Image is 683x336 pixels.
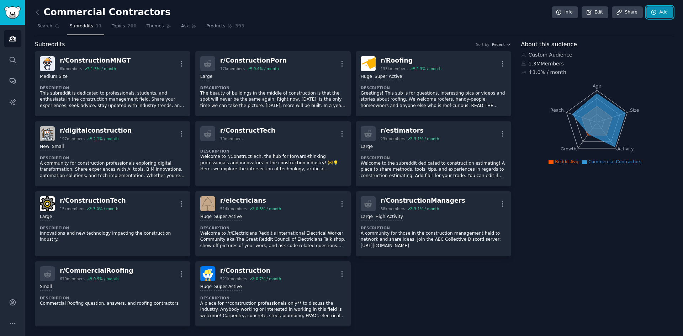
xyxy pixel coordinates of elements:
tspan: Growth [561,146,576,151]
div: Large [361,214,373,220]
div: 514k members [220,206,247,211]
div: Large [361,144,373,150]
a: Search [35,21,62,35]
div: Small [40,284,52,290]
div: ↑ 1.0 % / month [529,69,566,76]
dt: Description [361,225,506,230]
p: A community for those in the construction management field to network and share ideas. Join the A... [361,230,506,249]
span: 393 [235,23,244,30]
div: 670 members [60,276,85,281]
a: Ask [179,21,199,35]
div: 3.1 % / month [414,136,439,141]
div: 0.9 % / month [93,276,118,281]
span: 200 [127,23,137,30]
div: Large [200,74,212,80]
span: Themes [147,23,164,30]
span: Products [206,23,225,30]
div: Huge [200,214,212,220]
img: digitalconstruction [40,126,55,141]
dt: Description [200,85,346,90]
a: Themes [144,21,174,35]
img: ConstructionTech [40,196,55,211]
div: 2.3 % / month [416,66,441,71]
div: 2.1 % / month [93,136,118,141]
tspan: Age [593,84,601,89]
a: r/ConstructionPorn17kmembers0.4% / monthLargeDescriptionThe beauty of buildings in the middle of ... [195,51,351,116]
p: Greetings! This sub is for questions, interesting pics or videos and stories about roofing. We we... [361,90,506,109]
span: Search [37,23,52,30]
dt: Description [40,225,185,230]
div: 10 members [220,136,243,141]
p: The beauty of buildings in the middle of construction is that the spot will never be the same aga... [200,90,346,109]
a: Share [612,6,642,18]
div: r/ ConstructionTech [60,196,126,205]
div: 197 members [60,136,85,141]
span: Subreddits [70,23,93,30]
div: Large [40,214,52,220]
div: Medium Size [40,74,68,80]
span: Topics [112,23,125,30]
dt: Description [40,295,185,300]
div: 1.5 % / month [91,66,116,71]
div: 15k members [60,206,84,211]
div: 133k members [381,66,408,71]
div: 38k members [381,206,405,211]
p: This subreddit is dedicated to professionals, students, and enthusiasts in the construction manag... [40,90,185,109]
a: Add [646,6,673,18]
p: Welcome to /r/Electricians Reddit's International Electrical Worker Community aka The Great Reddi... [200,230,346,249]
span: About this audience [521,40,577,49]
img: GummySearch logo [4,6,21,19]
img: ConstructionMNGT [40,56,55,71]
a: Products393 [204,21,247,35]
div: r/ ConstructionManagers [381,196,465,205]
p: Innovations and new technology impacting the construction industry. [40,230,185,243]
div: 6k members [60,66,82,71]
div: r/ Roofing [381,56,441,65]
div: r/ Construction [220,266,281,275]
a: Topics200 [109,21,139,35]
img: Roofing [361,56,376,71]
div: r/ ConstructTech [220,126,275,135]
tspan: Activity [617,146,634,151]
div: 521k members [220,276,247,281]
img: electricians [200,196,215,211]
a: Constructionr/Construction521kmembers0.7% / monthHugeSuper ActiveDescriptionA place for **constru... [195,261,351,326]
dt: Description [200,225,346,230]
a: ConstructionTechr/ConstructionTech15kmembers3.0% / monthLargeDescriptionInnovations and new techn... [35,191,190,256]
div: 23k members [381,136,405,141]
div: r/ estimators [381,126,439,135]
div: 3.0 % / month [93,206,118,211]
span: Ask [181,23,189,30]
div: r/ CommercialRoofing [60,266,133,275]
a: r/ConstructTech10membersDescriptionWelcome to r/ConstructTech, the hub for forward-thinking profe... [195,121,351,186]
div: Huge [361,74,372,80]
div: r/ ConstructionMNGT [60,56,131,65]
div: Sort by [476,42,489,47]
div: 1.3M Members [521,60,673,68]
dt: Description [361,155,506,160]
div: Super Active [214,214,242,220]
p: A place for **construction professionals only** to discuss the industry. Anybody working or inter... [200,300,346,319]
p: A community for construction professionals exploring digital transformation. Share experiences wi... [40,160,185,179]
div: 0.7 % / month [256,276,281,281]
div: Super Active [375,74,402,80]
span: Subreddits [35,40,65,49]
div: 17k members [220,66,245,71]
dt: Description [361,85,506,90]
div: Huge [200,284,212,290]
span: Recent [492,42,505,47]
div: r/ electricians [220,196,281,205]
span: 11 [96,23,102,30]
a: Info [552,6,578,18]
div: 0.8 % / month [256,206,281,211]
a: r/ConstructionManagers38kmembers3.1% / monthLargeHigh ActivityDescriptionA community for those in... [356,191,511,256]
a: Roofingr/Roofing133kmembers2.3% / monthHugeSuper ActiveDescriptionGreetings! This sub is for ques... [356,51,511,116]
dt: Description [40,155,185,160]
dt: Description [40,85,185,90]
p: Commercial Roofing question, answers, and roofing contractors [40,300,185,307]
a: Subreddits11 [67,21,104,35]
p: Welcome to the subreddit dedicated to construction estimating! A place to share methods, tools, t... [361,160,506,179]
div: r/ digitalconstruction [60,126,132,135]
img: Construction [200,266,215,281]
a: digitalconstructionr/digitalconstruction197members2.1% / monthNewSmallDescriptionA community for ... [35,121,190,186]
